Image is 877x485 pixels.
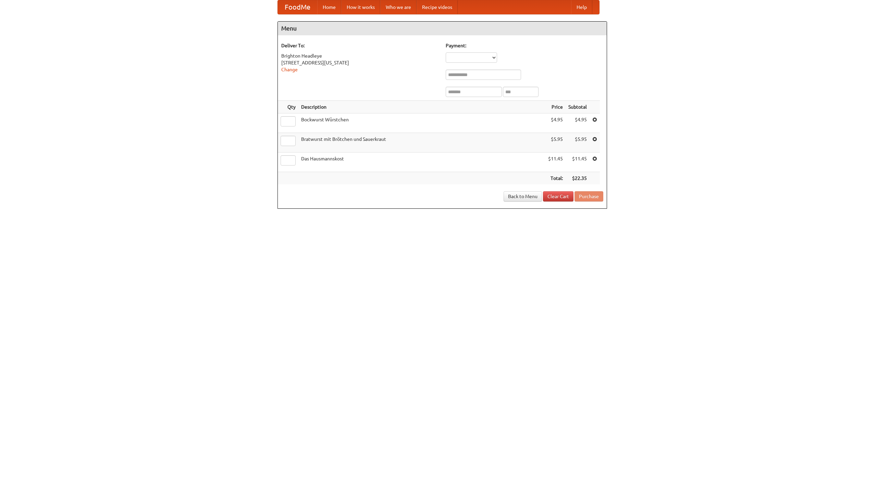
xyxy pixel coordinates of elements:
[504,191,542,202] a: Back to Menu
[575,191,603,202] button: Purchase
[543,191,573,202] a: Clear Cart
[281,59,439,66] div: [STREET_ADDRESS][US_STATE]
[317,0,341,14] a: Home
[281,67,298,72] a: Change
[281,52,439,59] div: Brighton Headleye
[571,0,592,14] a: Help
[566,153,590,172] td: $11.45
[545,153,566,172] td: $11.45
[566,101,590,113] th: Subtotal
[545,113,566,133] td: $4.95
[278,22,607,35] h4: Menu
[545,101,566,113] th: Price
[278,0,317,14] a: FoodMe
[281,42,439,49] h5: Deliver To:
[298,133,545,153] td: Bratwurst mit Brötchen und Sauerkraut
[298,113,545,133] td: Bockwurst Würstchen
[566,133,590,153] td: $5.95
[417,0,458,14] a: Recipe videos
[566,113,590,133] td: $4.95
[341,0,380,14] a: How it works
[380,0,417,14] a: Who we are
[545,133,566,153] td: $5.95
[278,101,298,113] th: Qty
[566,172,590,185] th: $22.35
[298,153,545,172] td: Das Hausmannskost
[446,42,603,49] h5: Payment:
[545,172,566,185] th: Total:
[298,101,545,113] th: Description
